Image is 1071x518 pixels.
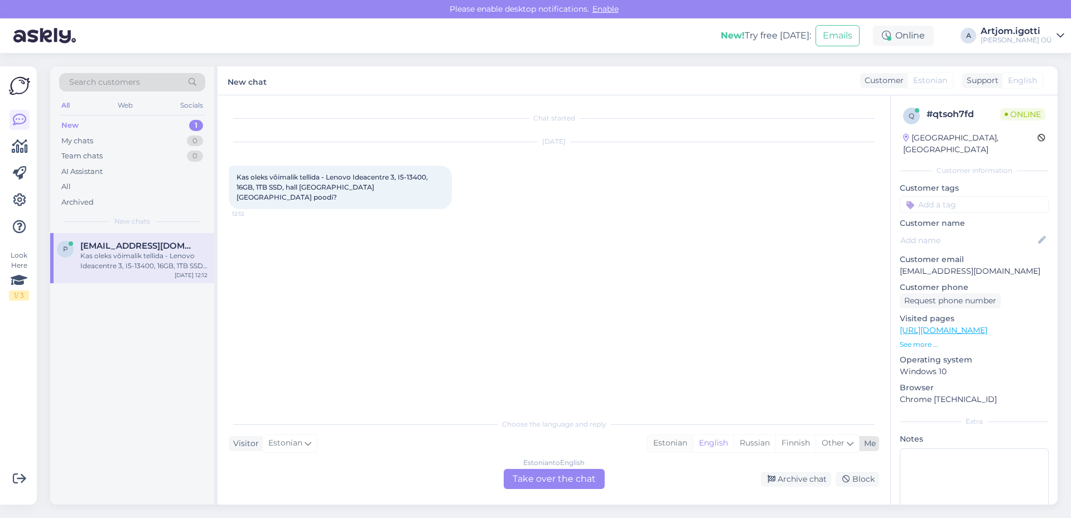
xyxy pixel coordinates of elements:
div: All [59,98,72,113]
a: [URL][DOMAIN_NAME] [900,325,987,335]
span: English [1008,75,1037,86]
span: Search customers [69,76,140,88]
p: Customer phone [900,282,1049,293]
div: Visitor [229,438,259,449]
p: Customer email [900,254,1049,265]
p: Chrome [TECHNICAL_ID] [900,394,1049,405]
span: Online [1000,108,1045,120]
input: Add name [900,234,1036,246]
div: Estonian [648,435,693,452]
p: Customer tags [900,182,1049,194]
div: 1 / 3 [9,291,29,301]
span: Enable [589,4,622,14]
div: [PERSON_NAME] OÜ [981,36,1052,45]
input: Add a tag [900,196,1049,213]
div: Online [873,26,934,46]
div: [DATE] [229,137,879,147]
div: # qtsoh7fd [927,108,1000,121]
div: Artjom.igotti [981,27,1052,36]
div: Request phone number [900,293,1001,308]
div: Russian [734,435,775,452]
div: Socials [178,98,205,113]
div: Look Here [9,250,29,301]
p: Windows 10 [900,366,1049,377]
button: Emails [816,25,860,46]
div: Extra [900,417,1049,427]
div: Support [962,75,998,86]
div: All [61,181,71,192]
div: Me [860,438,876,449]
p: Browser [900,382,1049,394]
b: New! [721,30,745,41]
div: Chat started [229,113,879,123]
div: [DATE] 12:12 [175,271,208,279]
div: Archived [61,197,94,208]
span: Kas oleks võimalik tellida - Lenovo Ideacentre 3, I5-13400, 16GB, 1TB SSD, hall [GEOGRAPHIC_DATA]... [237,173,430,201]
span: New chats [114,216,150,226]
div: [GEOGRAPHIC_DATA], [GEOGRAPHIC_DATA] [903,132,1038,156]
label: New chat [228,73,267,88]
div: Try free [DATE]: [721,29,811,42]
div: A [961,28,976,43]
img: Askly Logo [9,75,30,96]
div: My chats [61,135,93,147]
div: English [693,435,734,452]
p: Customer name [900,217,1049,229]
div: Web [115,98,135,113]
div: Take over the chat [504,469,605,489]
div: Estonian to English [523,458,585,468]
p: See more ... [900,340,1049,350]
span: pirje.hutt@gmail.com [80,241,196,251]
span: q [909,112,914,120]
div: 0 [187,151,203,162]
p: Operating system [900,354,1049,366]
span: Estonian [268,437,302,449]
div: New [61,120,79,131]
div: AI Assistant [61,166,103,177]
div: Customer [860,75,904,86]
div: Kas oleks võimalik tellida - Lenovo Ideacentre 3, I5-13400, 16GB, 1TB SSD, hall [GEOGRAPHIC_DATA]... [80,251,208,271]
p: Visited pages [900,313,1049,325]
div: 0 [187,135,203,147]
a: Artjom.igotti[PERSON_NAME] OÜ [981,27,1064,45]
div: 1 [189,120,203,131]
p: [EMAIL_ADDRESS][DOMAIN_NAME] [900,265,1049,277]
p: Notes [900,433,1049,445]
span: p [63,245,68,253]
span: Estonian [913,75,947,86]
div: Finnish [775,435,816,452]
span: Other [822,438,845,448]
span: 12:12 [232,210,274,218]
div: Choose the language and reply [229,419,879,429]
div: Archive chat [761,472,831,487]
div: Customer information [900,166,1049,176]
div: Team chats [61,151,103,162]
div: Block [836,472,879,487]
